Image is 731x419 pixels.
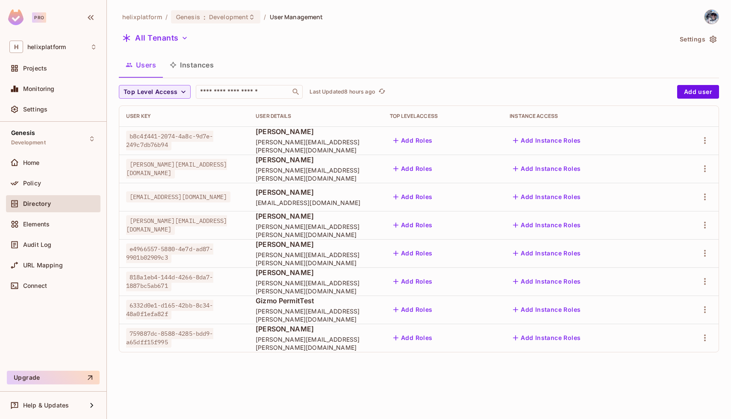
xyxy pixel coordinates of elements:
button: Add Instance Roles [510,162,584,176]
button: refresh [377,87,387,97]
button: Top Level Access [119,85,191,99]
button: Add Roles [390,218,436,232]
span: Development [209,13,248,21]
div: Instance Access [510,113,660,120]
button: Add Instance Roles [510,331,584,345]
span: [PERSON_NAME][EMAIL_ADDRESS][PERSON_NAME][DOMAIN_NAME] [256,307,376,323]
li: / [165,13,168,21]
div: Top Level Access [390,113,496,120]
button: Add Instance Roles [510,275,584,288]
span: [PERSON_NAME] [256,240,376,249]
button: Settings [676,32,719,46]
span: Genesis [11,129,35,136]
button: Add Roles [390,190,436,204]
span: Monitoring [23,85,55,92]
button: Add Roles [390,246,436,260]
span: Top Level Access [124,87,177,97]
span: [PERSON_NAME] [256,188,376,197]
span: [PERSON_NAME][EMAIL_ADDRESS][DOMAIN_NAME] [126,159,227,179]
p: Last Updated 8 hours ago [309,88,375,95]
span: 759887dc-8588-4285-bdd9-a65dff15f995 [126,328,213,348]
span: Policy [23,180,41,187]
button: Add Roles [390,162,436,176]
button: Users [119,54,163,76]
span: H [9,41,23,53]
span: e4966557-5880-4e7d-ad87-9901b02909c3 [126,243,213,263]
button: Add Instance Roles [510,134,584,147]
button: Add Instance Roles [510,303,584,316]
span: Development [11,139,46,146]
span: Elements [23,221,50,228]
span: URL Mapping [23,262,63,269]
span: Help & Updates [23,402,69,409]
div: User Details [256,113,376,120]
span: [PERSON_NAME] [256,127,376,136]
span: Home [23,159,40,166]
span: Audit Log [23,241,51,248]
button: Add Roles [390,275,436,288]
button: Add user [677,85,719,99]
li: / [264,13,266,21]
span: [PERSON_NAME][EMAIL_ADDRESS][PERSON_NAME][DOMAIN_NAME] [256,166,376,182]
button: Add Instance Roles [510,246,584,260]
span: User Management [270,13,323,21]
span: [EMAIL_ADDRESS][DOMAIN_NAME] [126,191,230,202]
span: [PERSON_NAME] [256,211,376,221]
span: b8c4f441-2074-4a8c-9d7e-249c7db76b94 [126,131,213,150]
span: [EMAIL_ADDRESS][DOMAIN_NAME] [256,199,376,207]
img: michael.amato@helix.com [704,10,719,24]
button: Add Instance Roles [510,218,584,232]
span: Gizmo PermitTest [256,296,376,305]
span: 6332d0e1-d165-42bb-8c34-48a0f1efa82f [126,300,213,319]
span: Connect [23,282,47,289]
button: Add Roles [390,331,436,345]
span: refresh [378,88,386,96]
span: [PERSON_NAME] [256,155,376,164]
span: Settings [23,106,47,113]
span: Projects [23,65,47,72]
button: All Tenants [119,31,192,45]
span: the active workspace [122,13,162,21]
button: Add Roles [390,303,436,316]
span: Directory [23,200,51,207]
button: Instances [163,54,221,76]
span: Genesis [176,13,200,21]
span: : [203,14,206,21]
button: Upgrade [7,371,100,384]
span: [PERSON_NAME][EMAIL_ADDRESS][PERSON_NAME][DOMAIN_NAME] [256,223,376,239]
span: [PERSON_NAME][EMAIL_ADDRESS][PERSON_NAME][DOMAIN_NAME] [256,138,376,154]
span: [PERSON_NAME][EMAIL_ADDRESS][PERSON_NAME][DOMAIN_NAME] [256,251,376,267]
span: Workspace: helixplatform [27,44,66,50]
button: Add Roles [390,134,436,147]
span: [PERSON_NAME][EMAIL_ADDRESS][PERSON_NAME][DOMAIN_NAME] [256,335,376,352]
div: Pro [32,12,46,23]
span: 818a1eb4-144d-4266-8da7-1887bc5ab671 [126,272,213,291]
span: [PERSON_NAME][EMAIL_ADDRESS][DOMAIN_NAME] [126,215,227,235]
span: [PERSON_NAME] [256,324,376,334]
img: SReyMgAAAABJRU5ErkJggg== [8,9,24,25]
span: Click to refresh data [375,87,387,97]
div: User Key [126,113,242,120]
span: [PERSON_NAME] [256,268,376,277]
span: [PERSON_NAME][EMAIL_ADDRESS][PERSON_NAME][DOMAIN_NAME] [256,279,376,295]
button: Add Instance Roles [510,190,584,204]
